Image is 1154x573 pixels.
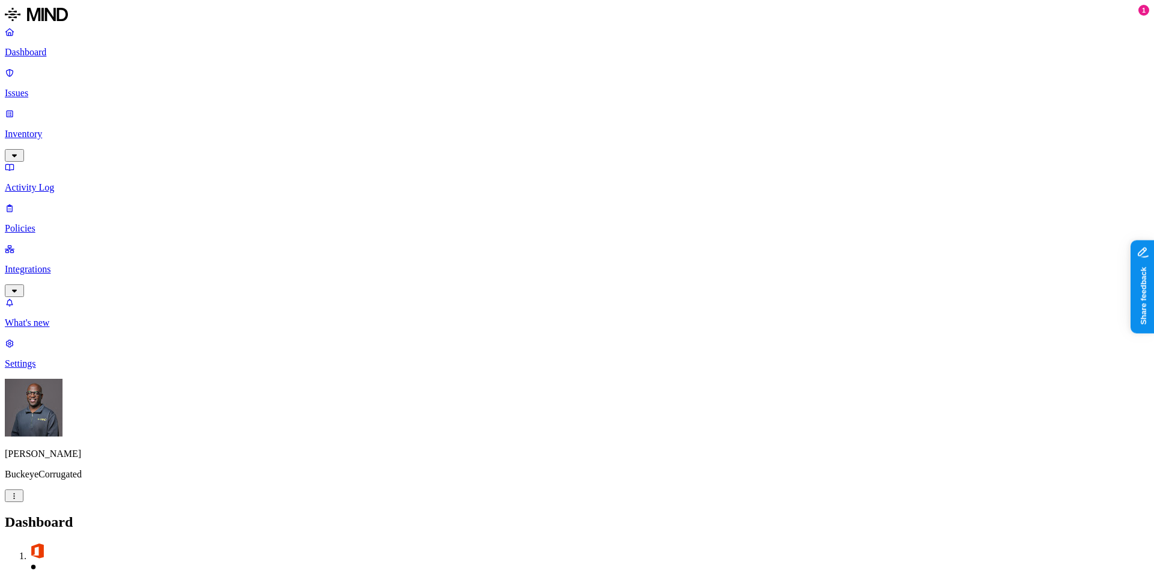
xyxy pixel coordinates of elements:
[5,244,1149,295] a: Integrations
[5,223,1149,234] p: Policies
[5,264,1149,275] p: Integrations
[5,88,1149,99] p: Issues
[5,203,1149,234] a: Policies
[5,182,1149,193] p: Activity Log
[1138,5,1149,16] div: 1
[5,5,68,24] img: MIND
[5,108,1149,160] a: Inventory
[5,338,1149,369] a: Settings
[5,162,1149,193] a: Activity Log
[5,26,1149,58] a: Dashboard
[5,469,1149,480] p: BuckeyeCorrugated
[5,67,1149,99] a: Issues
[5,5,1149,26] a: MIND
[5,129,1149,139] p: Inventory
[5,358,1149,369] p: Settings
[5,317,1149,328] p: What's new
[5,379,63,437] img: Gregory Thomas
[5,297,1149,328] a: What's new
[29,542,46,559] img: office-365.svg
[5,514,1149,530] h2: Dashboard
[5,47,1149,58] p: Dashboard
